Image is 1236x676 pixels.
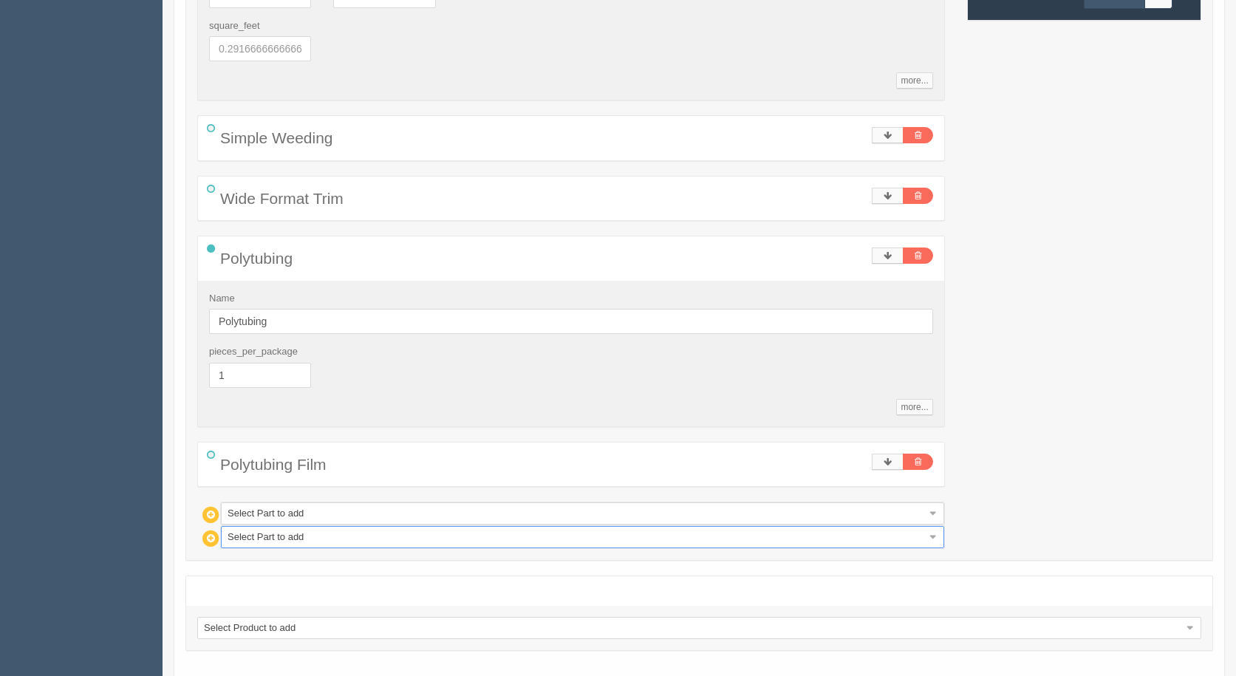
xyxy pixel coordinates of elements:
[896,72,932,89] a: more...
[209,36,311,61] input: 0.2916666666666667
[221,502,944,525] a: Select Part to add
[209,292,235,306] label: Name
[209,19,260,33] label: square_feet
[220,250,293,267] span: Polytubing
[220,129,333,146] span: Simple Weeding
[228,503,924,524] span: Select Part to add
[209,309,933,334] input: Name
[896,399,932,415] a: more...
[220,456,327,473] span: Polytubing Film
[209,345,298,359] label: pieces_per_package
[220,190,344,207] span: Wide Format Trim
[221,526,944,548] a: Select Part to add
[228,527,924,547] span: Select Part to add
[204,618,1181,638] span: Select Product to add
[197,617,1201,639] a: Select Product to add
